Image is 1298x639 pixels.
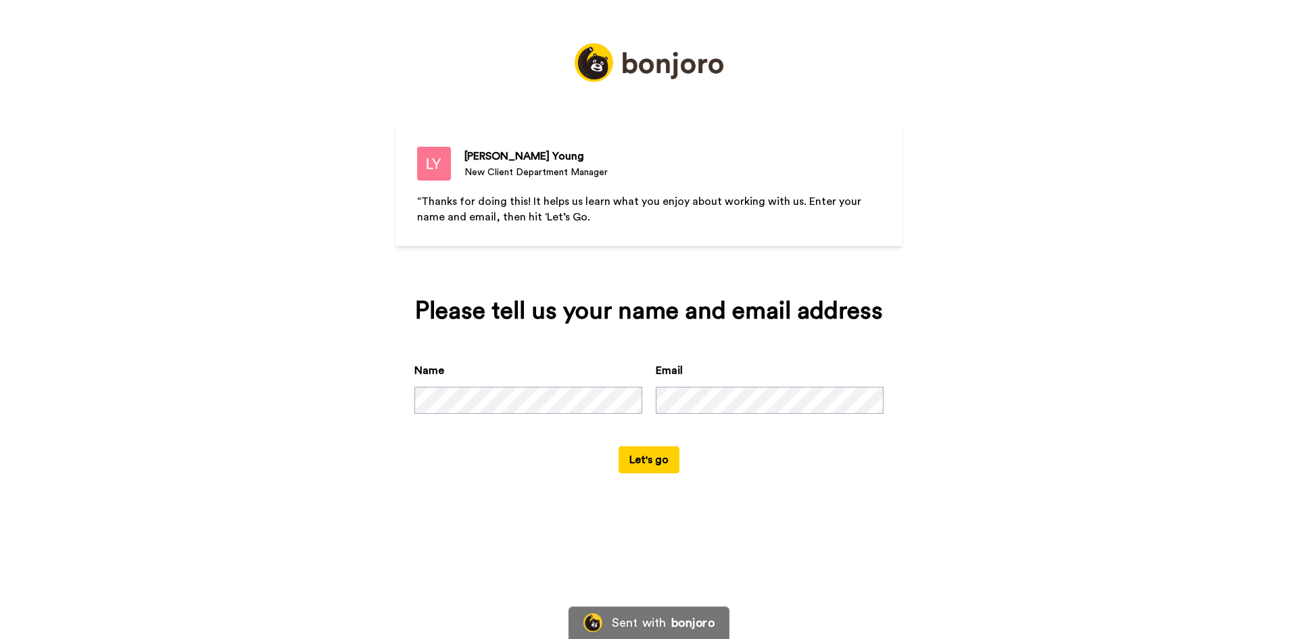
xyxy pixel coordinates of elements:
[619,446,679,473] button: Let's go
[414,362,444,379] label: Name
[464,166,608,179] div: New Client Department Manager
[656,362,683,379] label: Email
[575,43,723,82] img: https://static.bonjoro.com/ecd63cd549c1fefc3a718df4a74dfbf47e605273/assets/images/logos/logo_full...
[612,617,666,629] div: Sent with
[671,617,715,629] div: bonjoro
[417,147,451,181] img: New Client Department Manager
[583,613,602,632] img: Bonjoro Logo
[417,196,864,222] span: “Thanks for doing this! It helps us learn what you enjoy about working with us. Enter your name a...
[464,148,608,164] div: [PERSON_NAME] Young
[569,607,729,639] a: Bonjoro LogoSent withbonjoro
[414,298,884,325] div: Please tell us your name and email address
